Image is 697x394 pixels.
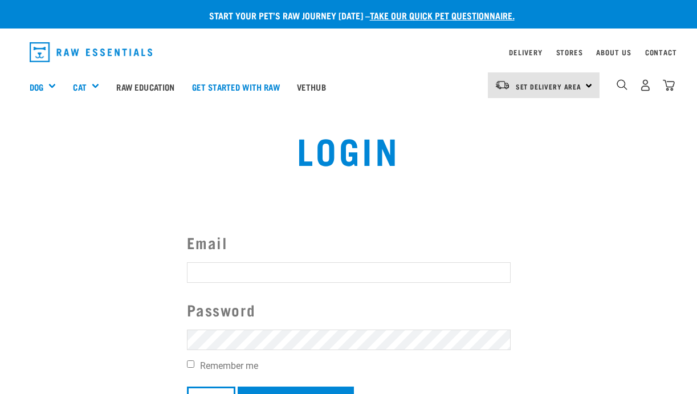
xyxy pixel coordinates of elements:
[30,80,43,94] a: Dog
[187,359,511,373] label: Remember me
[617,79,627,90] img: home-icon-1@2x.png
[556,50,583,54] a: Stores
[21,38,677,67] nav: dropdown navigation
[370,13,515,18] a: take our quick pet questionnaire.
[30,42,153,62] img: Raw Essentials Logo
[516,84,582,88] span: Set Delivery Area
[509,50,542,54] a: Delivery
[73,80,86,94] a: Cat
[663,79,675,91] img: home-icon@2x.png
[137,129,560,170] h1: Login
[639,79,651,91] img: user.png
[108,64,183,109] a: Raw Education
[187,298,511,322] label: Password
[495,80,510,90] img: van-moving.png
[187,231,511,254] label: Email
[645,50,677,54] a: Contact
[187,360,194,368] input: Remember me
[288,64,335,109] a: Vethub
[184,64,288,109] a: Get started with Raw
[596,50,631,54] a: About Us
